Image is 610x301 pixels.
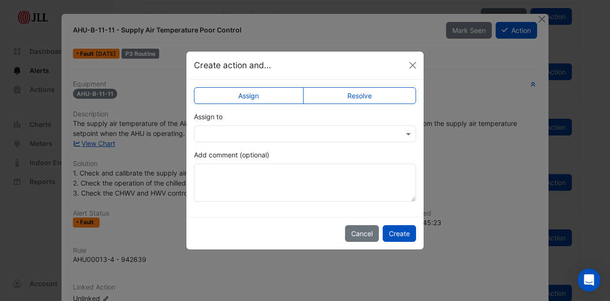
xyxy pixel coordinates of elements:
[303,87,417,104] label: Resolve
[194,150,269,160] label: Add comment (optional)
[383,225,416,242] button: Create
[194,112,223,122] label: Assign to
[194,87,304,104] label: Assign
[406,58,420,73] button: Close
[345,225,379,242] button: Cancel
[578,269,600,291] div: Open Intercom Messenger
[194,59,271,72] h5: Create action and...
